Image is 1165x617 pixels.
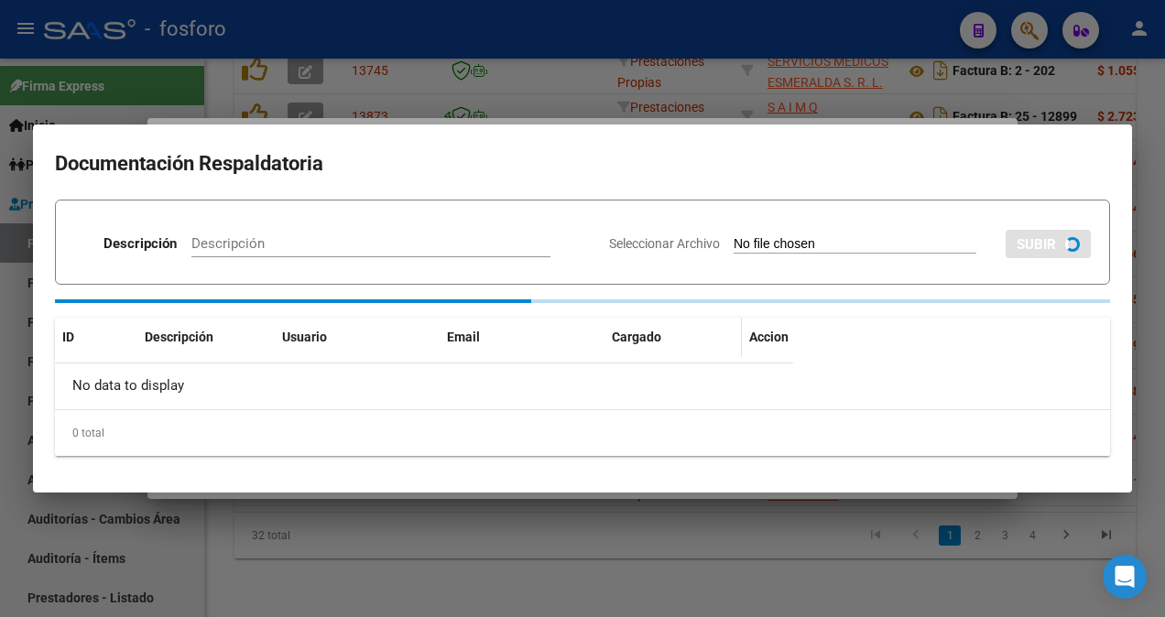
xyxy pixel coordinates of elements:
span: Cargado [612,330,661,344]
span: ID [62,330,74,344]
div: 0 total [55,410,1110,456]
span: Email [447,330,480,344]
span: Accion [749,330,789,344]
span: Seleccionar Archivo [609,236,720,251]
span: Usuario [282,330,327,344]
datatable-header-cell: Cargado [604,318,742,357]
datatable-header-cell: Descripción [137,318,275,357]
button: SUBIR [1006,230,1091,258]
h2: Documentación Respaldatoria [55,146,1110,181]
span: SUBIR [1017,236,1056,253]
datatable-header-cell: Email [440,318,604,357]
span: Descripción [145,330,213,344]
datatable-header-cell: ID [55,318,137,357]
datatable-header-cell: Usuario [275,318,440,357]
div: No data to display [55,363,793,409]
p: Descripción [103,233,177,254]
datatable-header-cell: Accion [742,318,833,357]
div: Open Intercom Messenger [1103,555,1147,599]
